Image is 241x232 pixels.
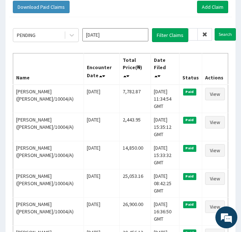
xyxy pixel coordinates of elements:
[188,28,198,41] input: Search by HMO ID
[197,1,228,13] a: Add Claim
[183,173,196,180] span: Paid
[151,197,179,225] td: [DATE] 16:36:50 GMT
[151,113,179,141] td: [DATE] 15:35:12 GMT
[13,1,70,13] button: Download Paid Claims
[84,141,119,169] td: [DATE]
[119,197,151,225] td: 26,900.00
[119,113,151,141] td: 2,443.95
[42,70,101,143] span: We're online!
[205,172,225,185] a: View
[119,141,151,169] td: 14,850.00
[38,41,123,50] div: Chat with us now
[84,169,119,197] td: [DATE]
[183,117,196,123] span: Paid
[183,201,196,208] span: Paid
[84,197,119,225] td: [DATE]
[202,53,228,85] th: Actions
[152,28,188,42] button: Filter Claims
[13,113,84,141] td: [PERSON_NAME] ([PERSON_NAME]/10004/A)
[151,141,179,169] td: [DATE] 15:33:32 GMT
[84,85,119,113] td: [DATE]
[13,169,84,197] td: [PERSON_NAME] ([PERSON_NAME]/10004/A)
[215,28,236,41] input: Search
[119,53,151,85] th: Total Price(₦)
[13,85,84,113] td: [PERSON_NAME] ([PERSON_NAME]/10004/A)
[205,201,225,213] a: View
[13,53,84,85] th: Name
[13,197,84,225] td: [PERSON_NAME] ([PERSON_NAME]/10004/A)
[82,28,148,41] input: Select Month and Year
[151,85,179,113] td: [DATE] 11:34:54 GMT
[205,88,225,100] a: View
[151,53,179,85] th: Date Filed
[84,53,119,85] th: Encounter Date
[119,85,151,113] td: 7,782.87
[84,113,119,141] td: [DATE]
[14,37,30,55] img: d_794563401_company_1708531726252_794563401
[4,154,140,180] textarea: Type your message and hit 'Enter'
[183,145,196,151] span: Paid
[205,144,225,157] a: View
[120,4,138,21] div: Minimize live chat window
[179,53,202,85] th: Status
[205,116,225,128] a: View
[13,141,84,169] td: [PERSON_NAME] ([PERSON_NAME]/10004/A)
[119,169,151,197] td: 25,053.16
[17,31,36,39] div: PENDING
[151,169,179,197] td: [DATE] 08:42:25 GMT
[183,89,196,95] span: Paid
